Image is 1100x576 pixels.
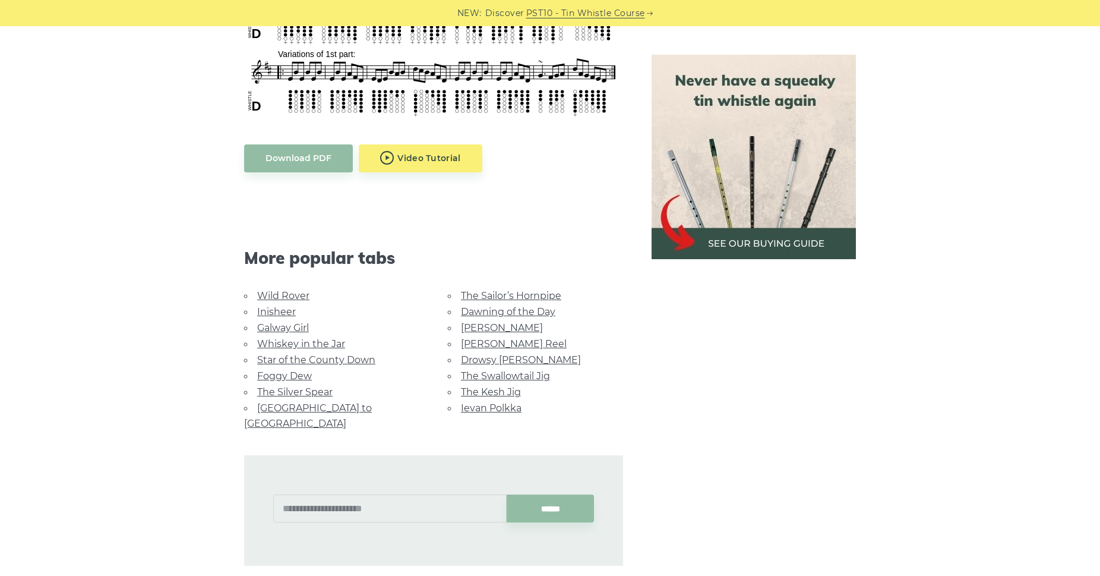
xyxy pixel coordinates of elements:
span: Discover [485,7,524,20]
a: Drowsy [PERSON_NAME] [461,354,581,366]
a: Ievan Polkka [461,402,521,414]
a: Video Tutorial [359,144,482,172]
a: Download PDF [244,144,353,172]
a: Inisheer [257,306,296,317]
a: [PERSON_NAME] [461,322,543,333]
a: The Swallowtail Jig [461,370,550,382]
a: [GEOGRAPHIC_DATA] to [GEOGRAPHIC_DATA] [244,402,372,429]
a: The Kesh Jig [461,386,521,398]
a: Galway Girl [257,322,309,333]
a: [PERSON_NAME] Reel [461,338,567,350]
a: The Sailor’s Hornpipe [461,290,561,301]
a: Star of the County Down [257,354,375,366]
a: Whiskey in the Jar [257,338,345,350]
a: Wild Rover [257,290,309,301]
span: NEW: [457,7,482,20]
span: More popular tabs [244,248,623,268]
a: PST10 - Tin Whistle Course [526,7,645,20]
a: Foggy Dew [257,370,312,382]
img: tin whistle buying guide [652,55,856,259]
a: The Silver Spear [257,386,333,398]
a: Dawning of the Day [461,306,555,317]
